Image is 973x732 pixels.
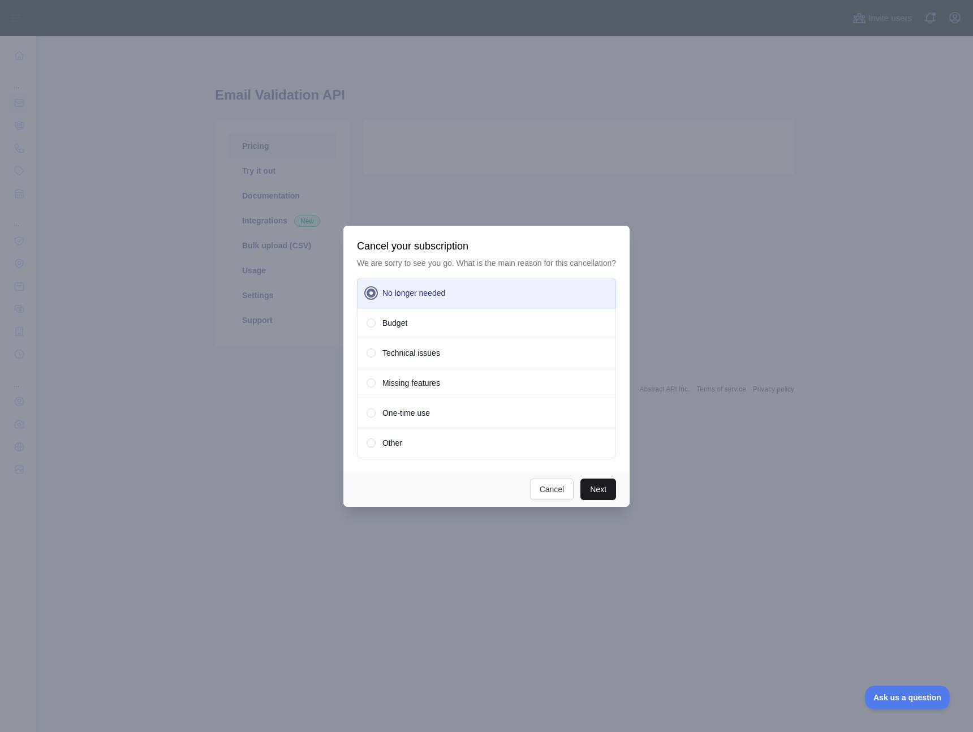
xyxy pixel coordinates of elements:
span: No longer needed [382,287,445,299]
iframe: Toggle Customer Support [865,686,950,709]
p: We are sorry to see you go. What is the main reason for this cancellation? [357,257,616,269]
span: Budget [382,317,407,329]
span: Other [382,437,402,449]
span: Technical issues [382,347,440,359]
h3: Cancel your subscription [357,239,616,253]
button: Next [580,479,616,500]
button: Cancel [530,479,574,500]
span: Missing features [382,377,440,389]
span: One-time use [382,407,430,419]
